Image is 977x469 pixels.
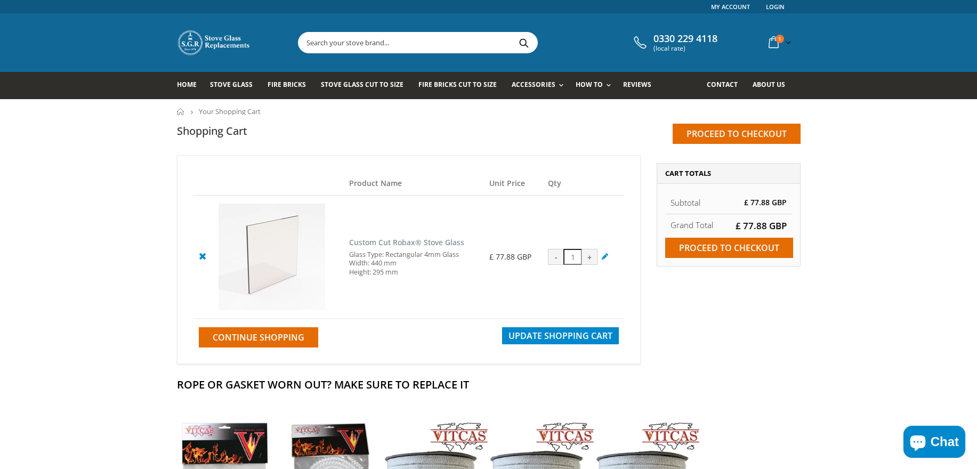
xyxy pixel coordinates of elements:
a: 1 [764,32,793,53]
a: Home [177,72,205,99]
span: £ 77.88 GBP [736,220,787,232]
button: Update Shopping Cart [502,327,619,344]
a: Continue Shopping [199,327,318,347]
span: Cart Totals [665,168,711,178]
th: Unit Price [484,172,543,196]
a: Accessories [512,72,568,99]
span: Fire Bricks [268,80,306,89]
inbox-online-store-chat: Shopify online store chat [900,426,968,460]
span: (local rate) [653,45,717,52]
span: Stove Glass Cut To Size [321,80,403,89]
a: About us [753,72,793,99]
span: Stove Glass [210,80,253,89]
a: How To [576,72,616,99]
a: Fire Bricks [268,72,314,99]
span: 1 [776,35,784,43]
span: About us [753,80,785,89]
img: Custom Cut Robax® Stove Glass - Pool #1 [219,204,325,310]
a: Custom Cut Robax® Stove Glass [349,237,464,247]
div: Glass Type: Rectangular 4mm Glass Width: 440 mm Height: 295 mm [349,250,479,277]
div: - [548,249,564,265]
span: Accessories [512,80,555,89]
span: 0330 229 4118 [653,33,717,45]
img: Stove Glass Replacement [177,29,252,56]
div: + [582,249,597,265]
a: Contact [707,72,746,99]
th: Qty [543,172,624,196]
a: Fire Bricks Cut To Size [418,72,505,99]
span: Your Shopping Cart [199,107,261,116]
span: Fire Bricks Cut To Size [418,80,497,89]
a: Home [177,108,185,115]
span: Subtotal [671,197,700,208]
span: Home [177,80,197,89]
a: Reviews [623,72,659,99]
th: Product Name [344,172,484,196]
input: Search your stove brand... [298,33,657,53]
span: Reviews [623,80,651,89]
span: Continue Shopping [213,331,304,343]
h2: Rope Or Gasket Worn Out? Make Sure To Replace It [177,377,801,392]
input: Proceed to checkout [665,238,793,258]
span: Update Shopping Cart [508,330,612,342]
button: Search [512,33,536,53]
a: Stove Glass Cut To Size [321,72,411,99]
span: £ 77.88 GBP [489,252,531,262]
span: Contact [707,80,738,89]
span: £ 77.88 GBP [744,197,787,207]
a: 0330 229 4118 (local rate) [631,33,717,52]
h1: Shopping Cart [177,124,247,138]
a: Stove Glass [210,72,261,99]
input: Proceed to checkout [673,124,801,144]
strong: Grand Total [671,220,713,230]
span: How To [576,80,603,89]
